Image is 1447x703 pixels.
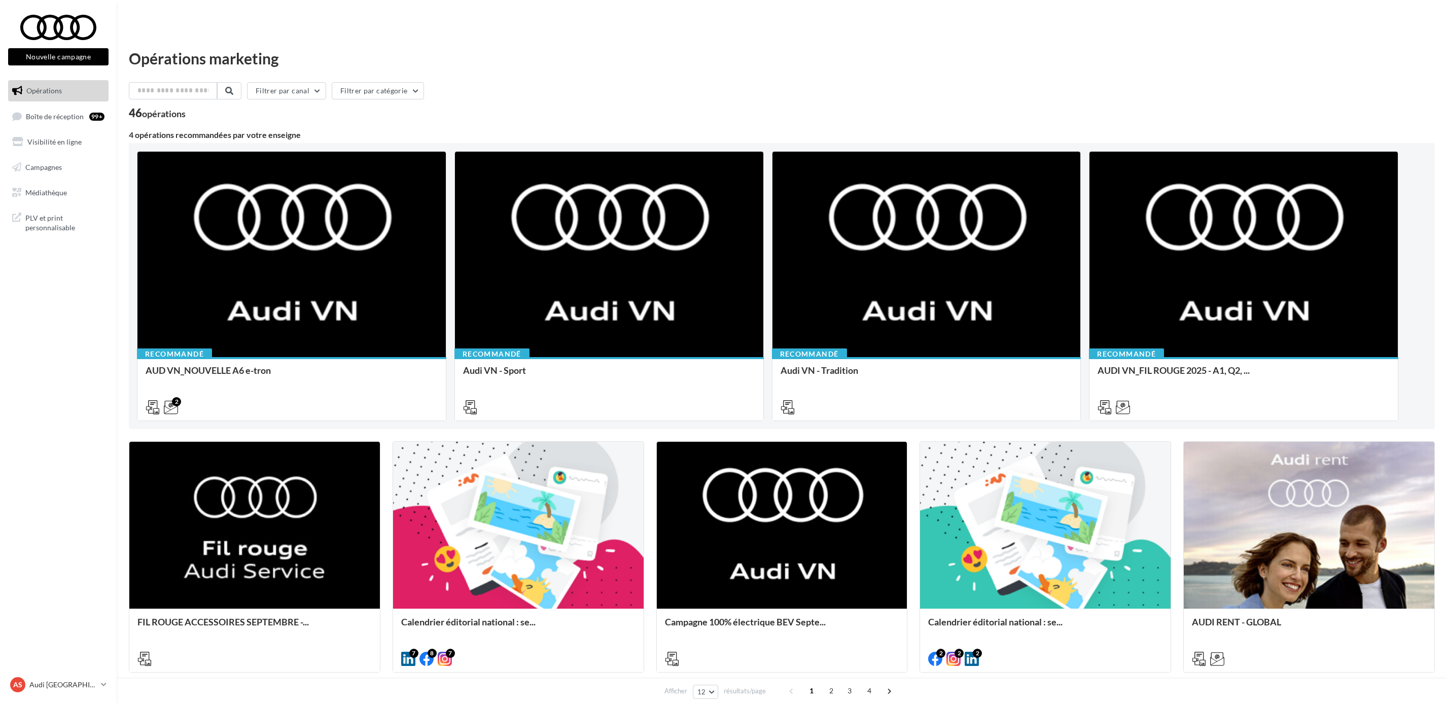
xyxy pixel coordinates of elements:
[724,686,766,696] span: résultats/page
[973,649,982,658] div: 2
[955,649,964,658] div: 2
[1089,348,1164,360] div: Recommandé
[446,649,455,658] div: 7
[137,616,309,627] span: FIL ROUGE ACCESSOIRES SEPTEMBRE -...
[841,683,858,699] span: 3
[936,649,945,658] div: 2
[697,688,706,696] span: 12
[1192,616,1281,627] span: AUDI RENT - GLOBAL
[1098,365,1250,376] span: AUDI VN_FIL ROUGE 2025 - A1, Q2, ...
[8,48,109,65] button: Nouvelle campagne
[129,131,1435,139] div: 4 opérations recommandées par votre enseigne
[861,683,877,699] span: 4
[247,82,326,99] button: Filtrer par canal
[693,685,719,699] button: 12
[129,51,1435,66] div: Opérations marketing
[142,109,186,118] div: opérations
[6,106,111,127] a: Boîte de réception99+
[781,365,858,376] span: Audi VN - Tradition
[8,675,109,694] a: AS Audi [GEOGRAPHIC_DATA]
[401,616,536,627] span: Calendrier éditorial national : se...
[665,616,826,627] span: Campagne 100% électrique BEV Septe...
[409,649,418,658] div: 7
[454,348,530,360] div: Recommandé
[823,683,839,699] span: 2
[772,348,847,360] div: Recommandé
[137,348,212,360] div: Recommandé
[6,157,111,178] a: Campagnes
[928,616,1063,627] span: Calendrier éditorial national : se...
[172,397,181,406] div: 2
[332,82,424,99] button: Filtrer par catégorie
[6,131,111,153] a: Visibilité en ligne
[803,683,820,699] span: 1
[26,112,84,120] span: Boîte de réception
[463,365,526,376] span: Audi VN - Sport
[6,207,111,237] a: PLV et print personnalisable
[29,680,97,690] p: Audi [GEOGRAPHIC_DATA]
[6,182,111,203] a: Médiathèque
[13,680,22,690] span: AS
[26,86,62,95] span: Opérations
[6,80,111,101] a: Opérations
[1413,669,1437,693] iframe: Intercom live chat
[428,649,437,658] div: 8
[25,211,104,233] span: PLV et print personnalisable
[25,188,67,196] span: Médiathèque
[89,113,104,121] div: 99+
[146,365,271,376] span: AUD VN_NOUVELLE A6 e-tron
[129,108,186,119] div: 46
[664,686,687,696] span: Afficher
[27,137,82,146] span: Visibilité en ligne
[25,163,62,171] span: Campagnes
